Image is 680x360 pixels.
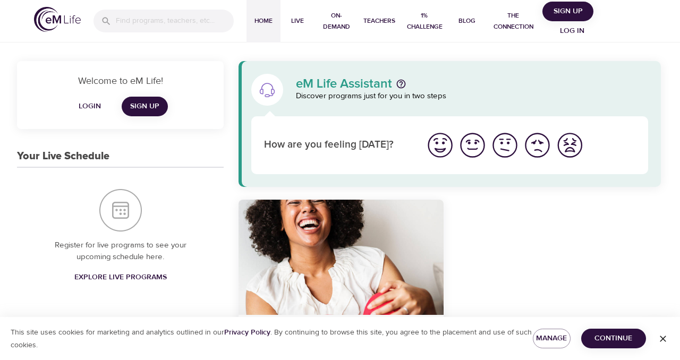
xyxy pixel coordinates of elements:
span: Sign Up [130,100,159,113]
span: 1% Challenge [404,10,446,32]
span: Blog [454,15,480,27]
button: 7 Days of Happiness [239,200,443,315]
p: How are you feeling [DATE]? [264,138,411,153]
span: Manage [541,332,562,345]
span: Teachers [363,15,395,27]
button: I'm feeling ok [489,129,521,161]
p: Discover programs just for you in two steps [296,90,648,102]
span: Explore Live Programs [74,271,167,284]
span: The Connection [488,10,538,32]
span: Home [251,15,276,27]
input: Find programs, teachers, etc... [116,10,234,32]
a: Privacy Policy [224,328,270,337]
p: Welcome to eM Life! [30,74,211,88]
img: ok [490,131,520,160]
img: good [458,131,487,160]
button: Sign Up [542,2,593,21]
button: I'm feeling bad [521,129,554,161]
span: Login [77,100,103,113]
h3: Your Live Schedule [17,150,109,162]
img: logo [34,7,81,32]
span: Continue [590,332,637,345]
button: Manage [533,329,571,348]
p: Register for live programs to see your upcoming schedule here. [38,239,202,263]
img: great [426,131,455,160]
img: eM Life Assistant [259,81,276,98]
button: I'm feeling great [424,129,456,161]
img: Your Live Schedule [99,189,142,232]
button: I'm feeling good [456,129,489,161]
span: Sign Up [547,5,589,18]
button: Continue [581,329,646,348]
button: Login [73,97,107,116]
a: Sign Up [122,97,168,116]
span: Live [285,15,310,27]
p: eM Life Assistant [296,78,392,90]
button: I'm feeling worst [554,129,586,161]
a: Explore Live Programs [70,268,171,287]
button: Log in [547,21,598,41]
img: worst [555,131,584,160]
img: bad [523,131,552,160]
span: On-Demand [319,10,355,32]
span: Log in [551,24,593,38]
